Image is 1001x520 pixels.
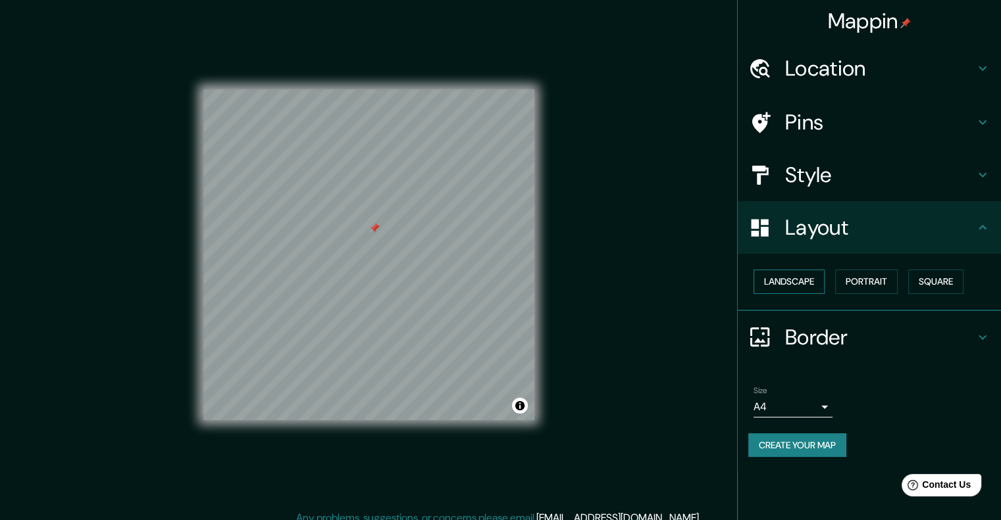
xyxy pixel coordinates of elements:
button: Portrait [835,270,898,294]
button: Landscape [754,270,825,294]
img: pin-icon.png [900,18,911,28]
h4: Mappin [828,8,911,34]
button: Square [908,270,963,294]
div: A4 [754,396,833,417]
h4: Location [785,55,975,82]
h4: Pins [785,109,975,135]
label: Size [754,385,767,396]
h4: Border [785,324,975,350]
button: Toggle attribution [512,398,528,414]
div: Layout [738,201,1001,254]
div: Style [738,149,1001,201]
h4: Style [785,162,975,188]
iframe: Help widget launcher [884,469,987,506]
canvas: Map [203,89,534,420]
h4: Layout [785,214,975,241]
div: Pins [738,96,1001,149]
button: Create your map [748,433,846,458]
div: Location [738,42,1001,95]
div: Border [738,311,1001,364]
